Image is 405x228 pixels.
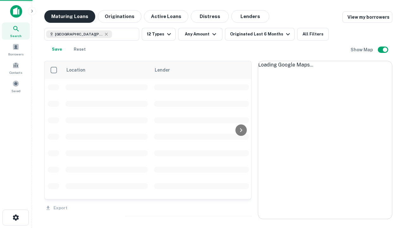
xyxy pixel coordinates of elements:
[225,28,295,41] button: Originated Last 6 Months
[231,10,269,23] button: Lenders
[66,66,94,74] span: Location
[98,10,141,23] button: Originations
[2,41,30,58] a: Borrowers
[151,61,252,79] th: Lender
[155,66,170,74] span: Lender
[2,78,30,95] a: Saved
[8,52,23,57] span: Borrowers
[178,28,222,41] button: Any Amount
[142,28,176,41] button: 12 Types
[297,28,329,41] button: All Filters
[10,33,22,38] span: Search
[144,10,188,23] button: Active Loans
[258,61,392,69] div: Loading Google Maps...
[351,46,374,53] h6: Show Map
[342,11,392,23] a: View my borrowers
[62,61,151,79] th: Location
[70,43,90,56] button: Reset
[2,22,30,40] a: Search
[44,10,95,23] button: Maturing Loans
[47,43,67,56] button: Save your search to get updates of matches that match your search criteria.
[373,157,405,187] iframe: Chat Widget
[2,59,30,76] a: Contacts
[191,10,229,23] button: Distress
[230,30,292,38] div: Originated Last 6 Months
[55,31,103,37] span: [GEOGRAPHIC_DATA][PERSON_NAME], [GEOGRAPHIC_DATA], [GEOGRAPHIC_DATA]
[9,70,22,75] span: Contacts
[11,88,21,93] span: Saved
[10,5,22,18] img: capitalize-icon.png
